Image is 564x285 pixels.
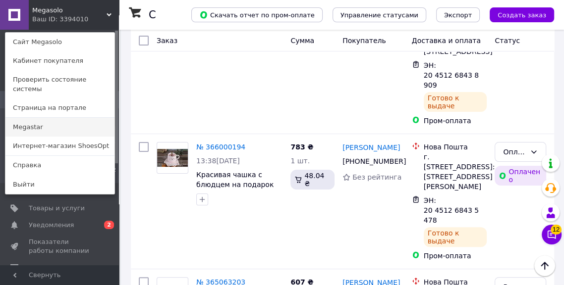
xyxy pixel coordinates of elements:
[352,173,401,181] span: Без рейтинга
[196,143,245,151] a: № 366000194
[5,156,114,175] a: Справка
[503,146,526,157] div: Оплаченный
[29,221,74,230] span: Уведомления
[333,7,426,22] button: Управление статусами
[29,263,55,272] span: Отзывы
[424,196,479,224] span: ЭН: 20 4512 6843 5478
[5,33,114,51] a: Сайт Megasolo
[157,37,177,45] span: Заказ
[191,7,323,22] button: Скачать отчет по пром-оплате
[290,37,314,45] span: Сумма
[32,15,74,24] div: Ваш ID: 3394010
[424,251,487,261] div: Пром-оплата
[534,255,555,276] button: Наверх
[29,237,92,255] span: Показатели работы компании
[424,116,487,126] div: Пром-оплата
[199,10,315,19] span: Скачать отчет по пром-оплате
[498,11,546,19] span: Создать заказ
[495,37,520,45] span: Статус
[29,204,85,213] span: Товары и услуги
[551,225,562,235] span: 12
[196,157,240,165] span: 13:38[DATE]
[436,7,480,22] button: Экспорт
[424,92,487,112] div: Готово к выдаче
[5,137,114,155] a: Интернет-магазин ShoesOpt
[5,175,114,194] a: Выйти
[424,227,487,247] div: Готово к выдаче
[424,152,487,191] div: г. [STREET_ADDRESS]: [STREET_ADDRESS][PERSON_NAME]
[342,142,400,152] a: [PERSON_NAME]
[342,37,386,45] span: Покупатель
[149,9,234,21] h1: Список заказов
[340,154,397,168] div: [PHONE_NUMBER]
[104,221,114,229] span: 2
[290,170,335,190] div: 48.04 ₴
[340,11,418,19] span: Управление статусами
[290,157,310,165] span: 1 шт.
[412,37,481,45] span: Доставка и оплата
[5,70,114,98] a: Проверить состояние системы
[157,142,188,174] a: Фото товару
[480,10,554,18] a: Создать заказ
[32,6,107,15] span: Megasolo
[542,225,562,244] button: Чат с покупателем12
[495,166,546,186] div: Оплачено
[5,98,114,117] a: Страница на портале
[196,171,274,198] a: Красивая чашка с блюдцем на подарок Котик Розовый
[490,7,554,22] button: Создать заказ
[5,51,114,70] a: Кабинет покупателя
[290,143,313,151] span: 783 ₴
[5,118,114,137] a: Megastar
[444,11,472,19] span: Экспорт
[424,61,479,89] span: ЭН: 20 4512 6843 8909
[157,149,188,167] img: Фото товару
[424,142,487,152] div: Нова Пошта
